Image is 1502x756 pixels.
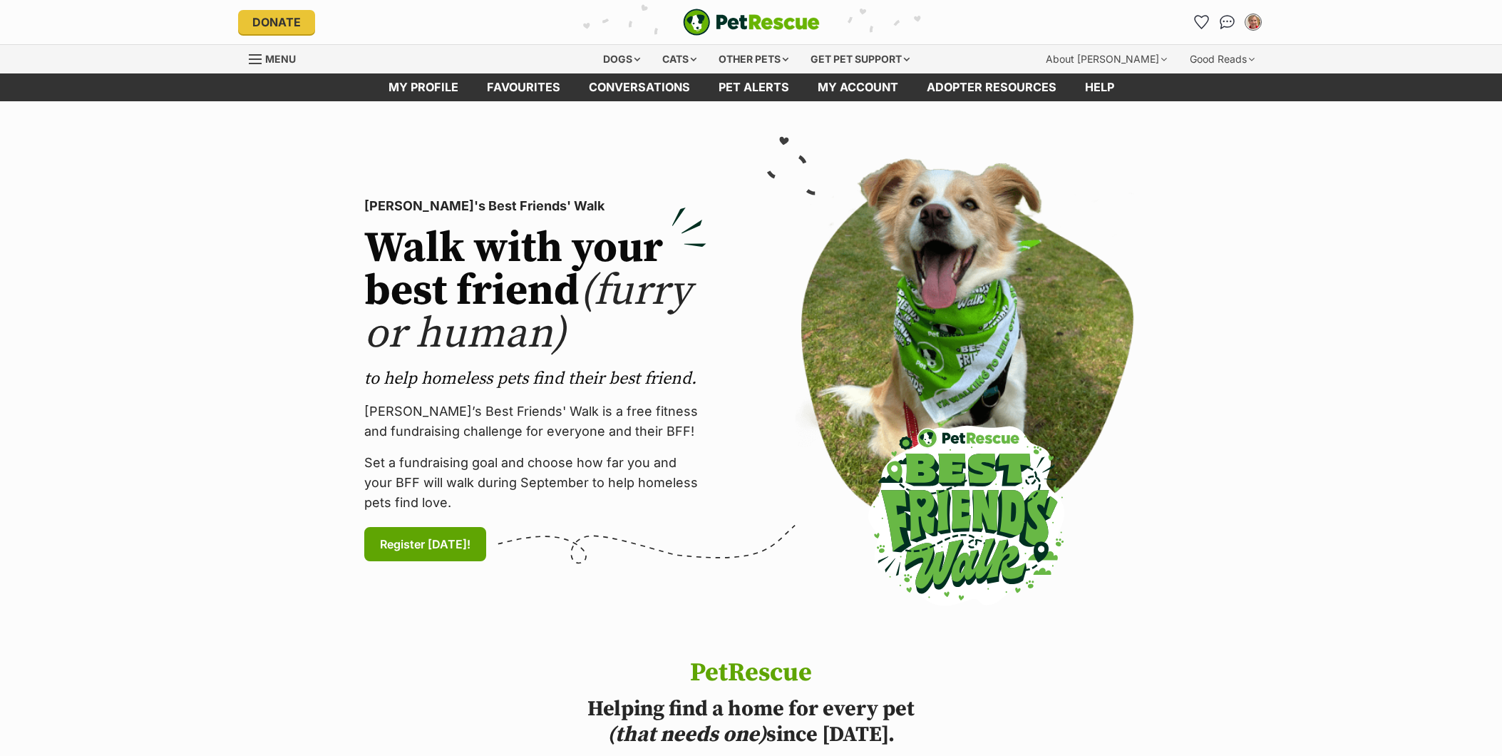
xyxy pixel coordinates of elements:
a: conversations [575,73,704,101]
p: [PERSON_NAME]'s Best Friends' Walk [364,196,706,216]
div: Dogs [593,45,650,73]
div: Good Reads [1180,45,1265,73]
a: Menu [249,45,306,71]
img: chat-41dd97257d64d25036548639549fe6c8038ab92f7586957e7f3b1b290dea8141.svg [1220,15,1235,29]
span: Menu [265,53,296,65]
div: Other pets [709,45,798,73]
span: Register [DATE]! [380,536,470,553]
p: Set a fundraising goal and choose how far you and your BFF will walk during September to help hom... [364,453,706,513]
div: About [PERSON_NAME] [1036,45,1177,73]
p: [PERSON_NAME]’s Best Friends' Walk is a free fitness and fundraising challenge for everyone and t... [364,402,706,441]
a: Favourites [1190,11,1213,34]
p: to help homeless pets find their best friend. [364,367,706,390]
a: PetRescue [683,9,820,36]
h2: Helping find a home for every pet since [DATE]. [532,696,971,747]
h2: Walk with your best friend [364,228,706,356]
a: Help [1071,73,1128,101]
img: logo-e224e6f780fb5917bec1dbf3a21bbac754714ae5b6737aabdf751b685950b380.svg [683,9,820,36]
a: Conversations [1216,11,1239,34]
a: Pet alerts [704,73,803,101]
a: Register [DATE]! [364,527,486,561]
h1: PetRescue [532,659,971,688]
a: My profile [374,73,473,101]
a: Adopter resources [912,73,1071,101]
img: Georgia Craven profile pic [1246,15,1260,29]
div: Cats [652,45,706,73]
div: Get pet support [801,45,920,73]
a: Donate [238,10,315,34]
span: (furry or human) [364,265,691,361]
i: (that needs one) [607,721,766,748]
a: Favourites [473,73,575,101]
ul: Account quick links [1190,11,1265,34]
a: My account [803,73,912,101]
button: My account [1242,11,1265,34]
